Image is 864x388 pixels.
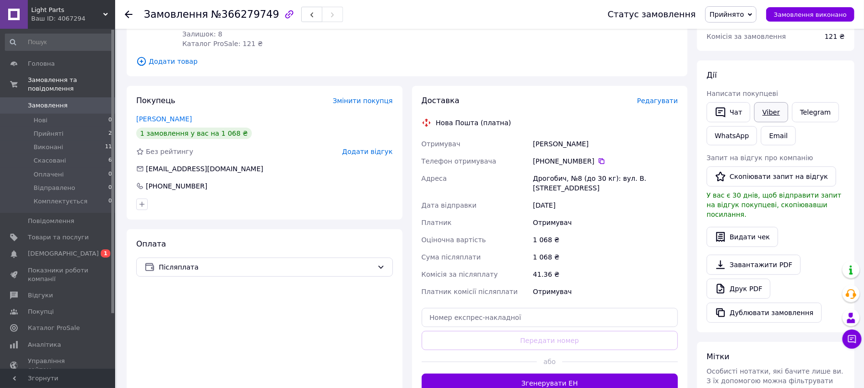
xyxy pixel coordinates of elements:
[145,181,208,191] div: [PHONE_NUMBER]
[531,135,680,153] div: [PERSON_NAME]
[531,214,680,231] div: Отримувач
[108,129,112,138] span: 2
[707,279,770,299] a: Друк PDF
[34,143,63,152] span: Виконані
[422,308,678,327] input: Номер експрес-накладної
[792,102,839,122] a: Telegram
[136,115,192,123] a: [PERSON_NAME]
[34,197,87,206] span: Комплектується
[422,157,497,165] span: Телефон отримувача
[422,219,452,226] span: Платник
[707,255,801,275] a: Завантажити PDF
[754,102,788,122] a: Viber
[707,303,822,323] button: Дублювати замовлення
[146,165,263,173] span: [EMAIL_ADDRESS][DOMAIN_NAME]
[28,307,54,316] span: Покупці
[28,59,55,68] span: Головна
[707,33,786,40] span: Комісія за замовлення
[533,156,678,166] div: [PHONE_NUMBER]
[531,248,680,266] div: 1 068 ₴
[108,197,112,206] span: 0
[211,9,279,20] span: №366279749
[28,266,89,283] span: Показники роботи компанії
[34,170,64,179] span: Оплачені
[608,10,696,19] div: Статус замовлення
[531,266,680,283] div: 41.36 ₴
[159,262,373,272] span: Післяплата
[707,71,717,80] span: Дії
[31,14,115,23] div: Ваш ID: 4067294
[710,11,744,18] span: Прийнято
[422,140,461,148] span: Отримувач
[105,143,112,152] span: 11
[182,40,263,47] span: Каталог ProSale: 121 ₴
[766,7,854,22] button: Замовлення виконано
[28,324,80,332] span: Каталог ProSale
[422,96,460,105] span: Доставка
[28,233,89,242] span: Товари та послуги
[34,116,47,125] span: Нові
[144,9,208,20] span: Замовлення
[637,97,678,105] span: Редагувати
[34,156,66,165] span: Скасовані
[707,166,836,187] button: Скопіювати запит на відгук
[136,96,176,105] span: Покупець
[108,170,112,179] span: 0
[531,170,680,197] div: Дрогобич, №8 (до 30 кг): вул. В. [STREET_ADDRESS]
[333,97,393,105] span: Змінити покупця
[5,34,113,51] input: Пошук
[825,33,845,40] span: 121 ₴
[136,239,166,248] span: Оплата
[707,352,730,361] span: Мітки
[108,184,112,192] span: 0
[101,249,110,258] span: 1
[28,341,61,349] span: Аналітика
[707,154,813,162] span: Запит на відгук про компанію
[34,184,75,192] span: Відправлено
[422,270,498,278] span: Комісія за післяплату
[774,11,847,18] span: Замовлення виконано
[108,116,112,125] span: 0
[422,236,486,244] span: Оціночна вартість
[422,175,447,182] span: Адреса
[434,118,514,128] div: Нова Пошта (платна)
[28,76,115,93] span: Замовлення та повідомлення
[422,253,481,261] span: Сума післяплати
[125,10,132,19] div: Повернутися назад
[531,231,680,248] div: 1 068 ₴
[136,56,678,67] span: Додати товар
[422,288,518,295] span: Платник комісії післяплати
[531,197,680,214] div: [DATE]
[707,126,757,145] a: WhatsApp
[537,357,562,366] span: або
[28,249,99,258] span: [DEMOGRAPHIC_DATA]
[182,30,223,38] span: Залишок: 8
[146,148,193,155] span: Без рейтингу
[28,217,74,225] span: Повідомлення
[108,156,112,165] span: 6
[707,191,841,218] span: У вас є 30 днів, щоб відправити запит на відгук покупцеві, скопіювавши посилання.
[707,102,750,122] button: Чат
[28,357,89,374] span: Управління сайтом
[707,90,778,97] span: Написати покупцеві
[28,101,68,110] span: Замовлення
[422,201,477,209] span: Дата відправки
[342,148,392,155] span: Додати відгук
[842,329,862,349] button: Чат з покупцем
[28,291,53,300] span: Відгуки
[34,129,63,138] span: Прийняті
[31,6,103,14] span: Light Parts
[707,227,778,247] button: Видати чек
[136,128,252,139] div: 1 замовлення у вас на 1 068 ₴
[761,126,796,145] button: Email
[531,283,680,300] div: Отримувач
